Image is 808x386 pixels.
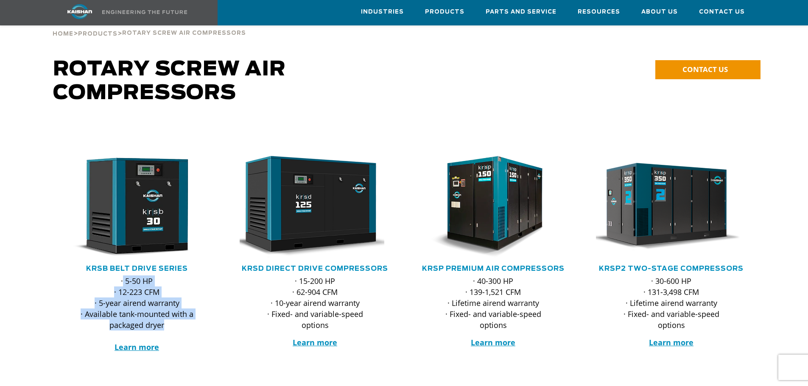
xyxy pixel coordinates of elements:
p: · 15-200 HP · 62-904 CFM · 10-year airend warranty · Fixed- and variable-speed options [257,275,374,330]
div: krsb30 [62,156,212,258]
span: Rotary Screw Air Compressors [53,59,286,103]
span: CONTACT US [682,64,728,74]
span: Products [78,31,117,37]
a: KRSP2 Two-Stage Compressors [599,265,744,272]
a: Products [425,0,464,23]
div: krsp350 [596,156,747,258]
span: Contact Us [699,7,745,17]
a: KRSB Belt Drive Series [86,265,188,272]
a: Learn more [115,342,159,352]
img: krsp150 [411,156,562,258]
span: Home [53,31,73,37]
div: krsp150 [418,156,569,258]
a: Home [53,30,73,37]
span: Parts and Service [486,7,556,17]
img: krsp350 [590,156,741,258]
div: krsd125 [240,156,391,258]
p: · 5-50 HP · 12-223 CFM · 5-year airend warranty · Available tank-mounted with a packaged dryer [78,275,196,353]
span: Resources [578,7,620,17]
a: Parts and Service [486,0,556,23]
a: Learn more [471,337,515,347]
a: Industries [361,0,404,23]
a: Resources [578,0,620,23]
span: Products [425,7,464,17]
p: · 30-600 HP · 131-3,498 CFM · Lifetime airend warranty · Fixed- and variable-speed options [613,275,730,330]
a: Learn more [649,337,693,347]
a: CONTACT US [655,60,760,79]
a: About Us [641,0,678,23]
img: Engineering the future [102,10,187,14]
span: Industries [361,7,404,17]
img: kaishan logo [48,4,112,19]
span: Rotary Screw Air Compressors [122,31,246,36]
a: KRSD Direct Drive Compressors [242,265,388,272]
a: Products [78,30,117,37]
a: Learn more [293,337,337,347]
span: About Us [641,7,678,17]
img: krsd125 [233,156,384,258]
img: krsb30 [55,156,206,258]
a: Contact Us [699,0,745,23]
a: KRSP Premium Air Compressors [422,265,565,272]
p: · 40-300 HP · 139-1,521 CFM · Lifetime airend warranty · Fixed- and variable-speed options [435,275,552,330]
